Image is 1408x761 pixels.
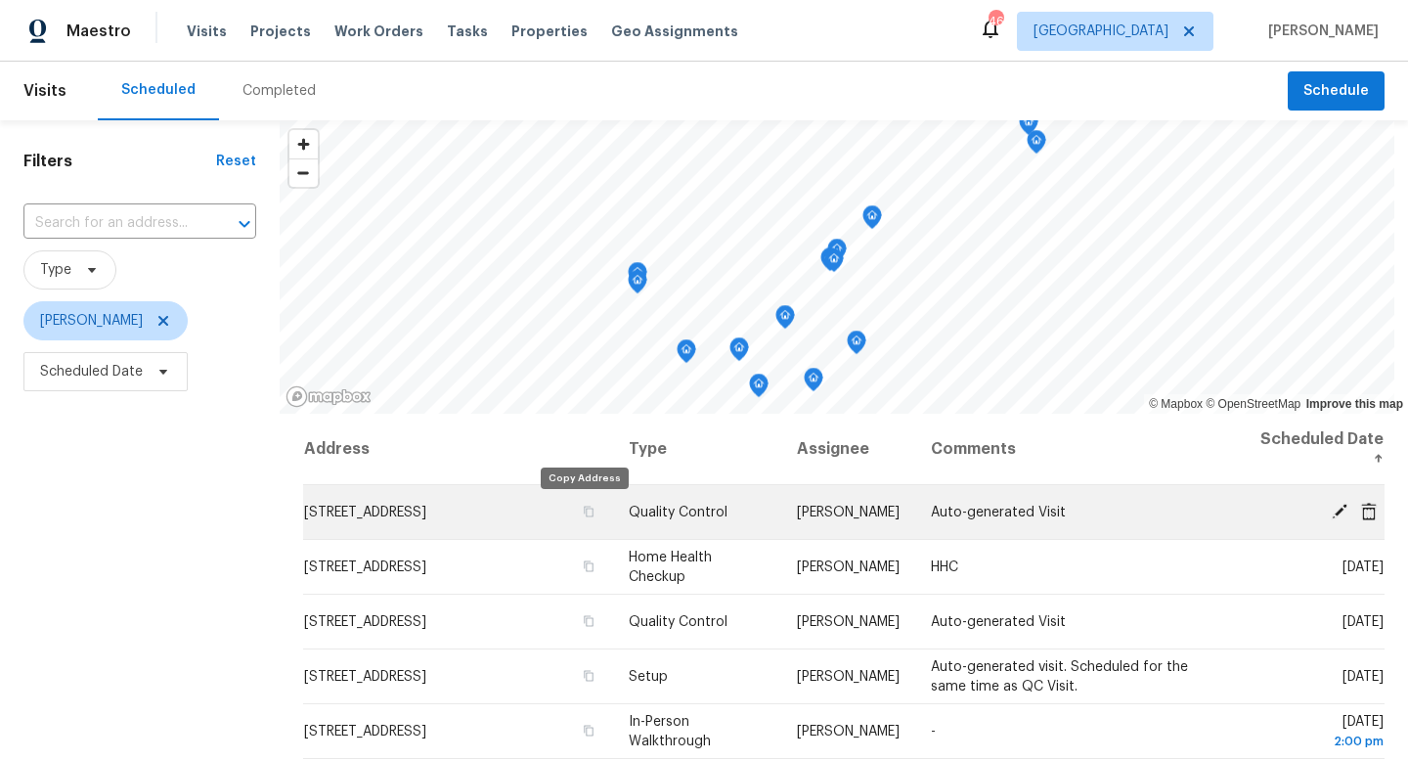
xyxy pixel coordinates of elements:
[628,270,647,300] div: Map marker
[289,159,318,187] span: Zoom out
[1342,670,1384,684] span: [DATE]
[862,205,882,236] div: Map marker
[628,262,647,292] div: Map marker
[304,725,426,739] span: [STREET_ADDRESS]
[580,558,597,575] button: Copy Address
[304,506,426,519] span: [STREET_ADDRESS]
[280,120,1394,414] canvas: Map
[729,337,749,368] div: Map marker
[797,506,900,519] span: [PERSON_NAME]
[1306,397,1403,411] a: Improve this map
[613,414,781,485] th: Type
[23,152,216,171] h1: Filters
[304,615,426,629] span: [STREET_ADDRESS]
[847,331,866,361] div: Map marker
[511,22,588,41] span: Properties
[1240,414,1385,485] th: Scheduled Date ↑
[775,305,795,336] div: Map marker
[1342,615,1384,629] span: [DATE]
[749,374,769,404] div: Map marker
[781,414,915,485] th: Assignee
[820,247,840,278] div: Map marker
[931,660,1188,694] span: Auto-generated visit. Scheduled for the same time as QC Visit.
[804,368,823,398] div: Map marker
[629,670,668,684] span: Setup
[1027,130,1046,160] div: Map marker
[1342,560,1384,574] span: [DATE]
[797,560,900,574] span: [PERSON_NAME]
[1255,732,1384,751] div: 2:00 pm
[23,208,201,239] input: Search for an address...
[629,615,727,629] span: Quality Control
[289,130,318,158] button: Zoom in
[629,506,727,519] span: Quality Control
[304,670,426,684] span: [STREET_ADDRESS]
[931,560,958,574] span: HHC
[1034,22,1168,41] span: [GEOGRAPHIC_DATA]
[989,12,1002,31] div: 46
[580,722,597,739] button: Copy Address
[611,22,738,41] span: Geo Assignments
[1325,502,1354,519] span: Edit
[121,80,196,100] div: Scheduled
[827,239,847,269] div: Map marker
[580,612,597,630] button: Copy Address
[334,22,423,41] span: Work Orders
[915,414,1240,485] th: Comments
[304,560,426,574] span: [STREET_ADDRESS]
[580,667,597,685] button: Copy Address
[931,725,936,739] span: -
[1354,502,1384,519] span: Cancel
[629,715,711,748] span: In-Person Walkthrough
[447,24,488,38] span: Tasks
[66,22,131,41] span: Maestro
[289,158,318,187] button: Zoom out
[40,362,143,381] span: Scheduled Date
[250,22,311,41] span: Projects
[1206,397,1300,411] a: OpenStreetMap
[23,69,66,112] span: Visits
[824,248,844,279] div: Map marker
[40,311,143,331] span: [PERSON_NAME]
[1149,397,1203,411] a: Mapbox
[931,506,1066,519] span: Auto-generated Visit
[797,615,900,629] span: [PERSON_NAME]
[931,615,1066,629] span: Auto-generated Visit
[1260,22,1379,41] span: [PERSON_NAME]
[231,210,258,238] button: Open
[1019,112,1038,142] div: Map marker
[286,385,372,408] a: Mapbox homepage
[303,414,613,485] th: Address
[797,725,900,739] span: [PERSON_NAME]
[1255,715,1384,751] span: [DATE]
[187,22,227,41] span: Visits
[797,670,900,684] span: [PERSON_NAME]
[677,339,696,370] div: Map marker
[1303,79,1369,104] span: Schedule
[40,260,71,280] span: Type
[242,81,316,101] div: Completed
[1288,71,1385,112] button: Schedule
[216,152,256,171] div: Reset
[629,551,712,584] span: Home Health Checkup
